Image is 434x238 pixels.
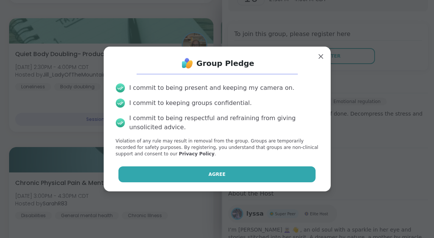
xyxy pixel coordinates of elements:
button: Agree [118,166,316,182]
span: Agree [208,171,226,178]
div: I commit to being respectful and refraining from giving unsolicited advice. [129,114,319,132]
a: Privacy Policy [179,151,215,157]
div: I commit to keeping groups confidential. [129,99,252,108]
p: Violation of any rule may result in removal from the group. Groups are temporarily recorded for s... [116,138,319,157]
div: I commit to being present and keeping my camera on. [129,83,294,92]
img: ShareWell Logo [180,56,195,71]
h1: Group Pledge [196,58,254,69]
